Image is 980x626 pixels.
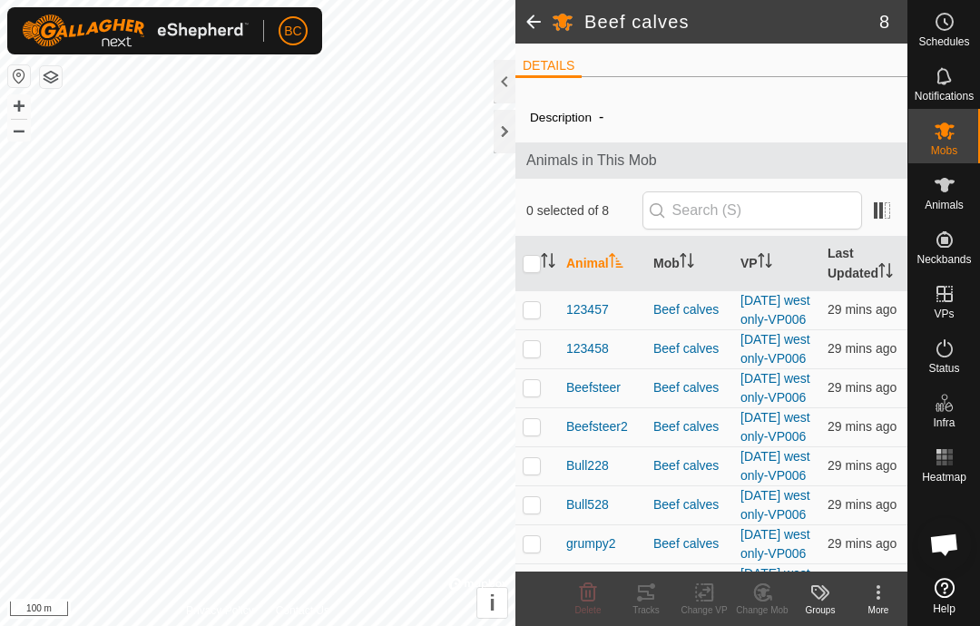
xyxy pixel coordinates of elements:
[566,534,615,553] span: grumpy2
[933,603,955,614] span: Help
[566,417,628,436] span: Beefsteer2
[566,300,609,319] span: 123457
[526,150,897,171] span: Animals in This Mob
[915,91,974,102] span: Notifications
[584,11,879,33] h2: Beef calves
[740,410,810,444] a: [DATE] west only-VP006
[566,339,609,358] span: 123458
[828,419,897,434] span: 18 Sep 2025 at 10:32 pm
[740,566,810,600] a: [DATE] west only-VP006
[828,302,897,317] span: 18 Sep 2025 at 10:32 pm
[828,341,897,356] span: 18 Sep 2025 at 10:32 pm
[828,497,897,512] span: 18 Sep 2025 at 10:33 pm
[653,456,726,475] div: Beef calves
[740,371,810,405] a: [DATE] west only-VP006
[917,517,972,572] div: Open chat
[515,56,582,78] li: DETAILS
[566,378,621,397] span: Beefsteer
[879,8,889,35] span: 8
[933,417,955,428] span: Infra
[489,591,495,615] span: i
[828,458,897,473] span: 18 Sep 2025 at 10:32 pm
[609,256,623,270] p-sorticon: Activate to sort
[592,102,611,132] span: -
[8,95,30,117] button: +
[530,111,592,124] label: Description
[908,571,980,621] a: Help
[828,536,897,551] span: 18 Sep 2025 at 10:32 pm
[284,22,301,41] span: BC
[791,603,849,617] div: Groups
[758,256,772,270] p-sorticon: Activate to sort
[575,605,602,615] span: Delete
[733,603,791,617] div: Change Mob
[922,472,966,483] span: Heatmap
[740,488,810,522] a: [DATE] west only-VP006
[276,602,329,619] a: Contact Us
[8,119,30,141] button: –
[740,332,810,366] a: [DATE] west only-VP006
[680,256,694,270] p-sorticon: Activate to sort
[186,602,254,619] a: Privacy Policy
[675,603,733,617] div: Change VP
[733,237,820,291] th: VP
[646,237,733,291] th: Mob
[653,534,726,553] div: Beef calves
[642,191,862,230] input: Search (S)
[934,308,954,319] span: VPs
[916,254,971,265] span: Neckbands
[653,378,726,397] div: Beef calves
[740,449,810,483] a: [DATE] west only-VP006
[918,36,969,47] span: Schedules
[925,200,964,210] span: Animals
[740,527,810,561] a: [DATE] west only-VP006
[477,588,507,618] button: i
[566,495,609,514] span: Bull528
[931,145,957,156] span: Mobs
[8,65,30,87] button: Reset Map
[820,237,907,291] th: Last Updated
[653,300,726,319] div: Beef calves
[526,201,642,220] span: 0 selected of 8
[541,256,555,270] p-sorticon: Activate to sort
[849,603,907,617] div: More
[653,417,726,436] div: Beef calves
[22,15,249,47] img: Gallagher Logo
[617,603,675,617] div: Tracks
[653,495,726,514] div: Beef calves
[828,380,897,395] span: 18 Sep 2025 at 10:32 pm
[559,237,646,291] th: Animal
[653,339,726,358] div: Beef calves
[740,293,810,327] a: [DATE] west only-VP006
[566,456,609,475] span: Bull228
[878,266,893,280] p-sorticon: Activate to sort
[40,66,62,88] button: Map Layers
[928,363,959,374] span: Status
